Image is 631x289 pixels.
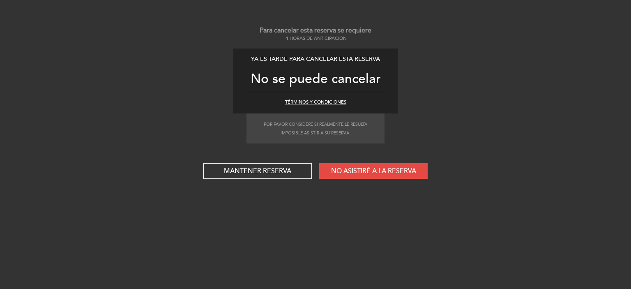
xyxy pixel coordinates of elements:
[203,163,312,179] button: Mantener reserva
[246,55,385,64] div: Ya es tarde para cancelar esta reserva
[251,71,381,87] span: No se puede cancelar
[319,163,428,179] button: No asistiré a la reserva
[264,122,367,136] small: Por favor considere si realmente le resulta imposible asistir a su reserva.
[306,36,347,41] span: de anticipación
[285,99,346,106] button: Términos y condiciones
[290,36,305,41] span: horas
